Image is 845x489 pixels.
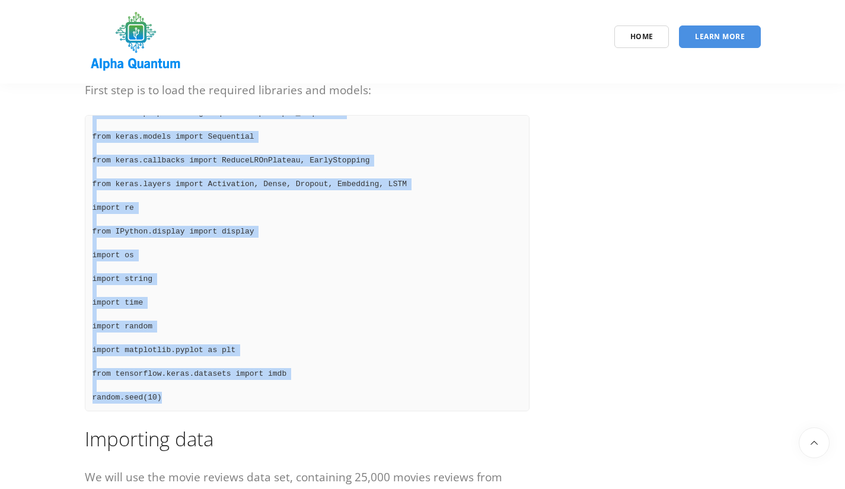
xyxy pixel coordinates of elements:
[85,8,187,76] img: logo
[614,25,669,48] a: Home
[630,31,653,41] span: Home
[85,115,530,411] pre: import pandas as pd import numpy as np import sklearn from sklearn.model_selection import train_t...
[85,426,530,452] h2: Importing data
[679,25,761,48] a: Learn More
[85,81,530,100] p: First step is to load the required libraries and models:
[695,31,745,41] span: Learn More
